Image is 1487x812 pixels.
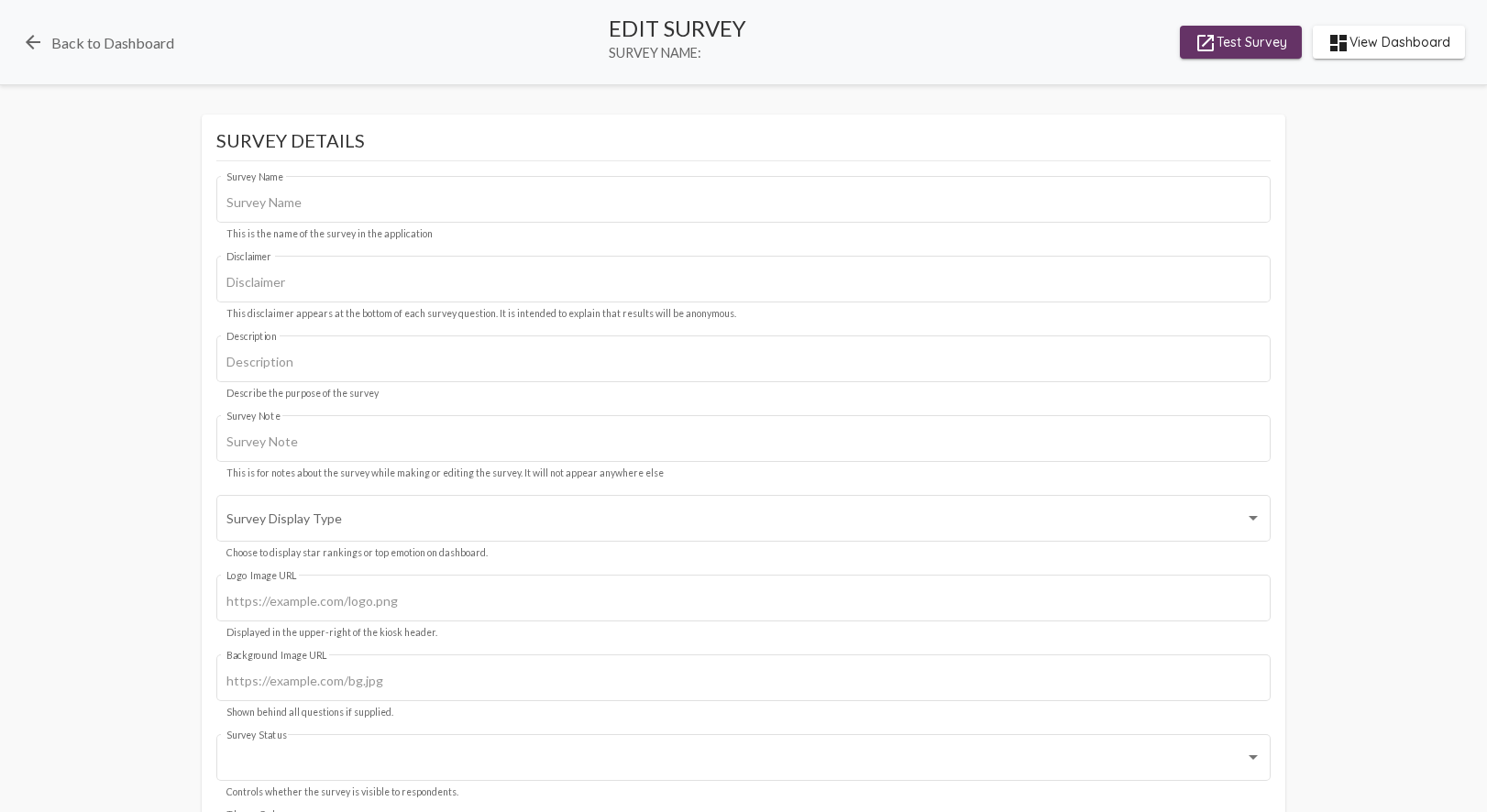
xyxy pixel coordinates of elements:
input: Survey Note [226,434,1261,449]
input: https://example.com/bg.jpg [226,674,1261,688]
mat-hint: This is the name of the survey in the application [226,229,433,240]
input: Description [226,355,1261,369]
span: Survey Name: [609,45,746,60]
mat-hint: This disclaimer appears at the bottom of each survey question. It is intended to explain that res... [226,309,736,320]
input: Disclaimer [226,275,1261,290]
mat-hint: Controls whether the survey is visible to respondents. [226,787,458,798]
button: View Dashboard [1313,26,1465,59]
mat-icon: arrow_back [22,31,44,53]
mat-hint: Describe the purpose of the survey [226,389,379,400]
input: Survey Name [226,195,1261,210]
span: Test Survey [1195,26,1287,59]
button: Test Survey [1180,26,1302,59]
mat-icon: launch [1195,32,1217,54]
input: https://example.com/logo.png [226,594,1261,609]
mat-hint: Choose to display star rankings or top emotion on dashboard. [226,548,488,559]
a: Back to Dashboard [22,31,174,53]
div: Edit Survey [609,15,746,41]
mat-card-title: Survey Details [216,129,1271,161]
mat-hint: Shown behind all questions if supplied. [226,708,393,719]
mat-hint: Displayed in the upper-right of the kiosk header. [226,628,437,639]
span: View Dashboard [1327,26,1450,59]
mat-icon: dashboard [1327,32,1349,54]
mat-hint: This is for notes about the survey while making or editing the survey. It will not appear anywher... [226,468,664,479]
